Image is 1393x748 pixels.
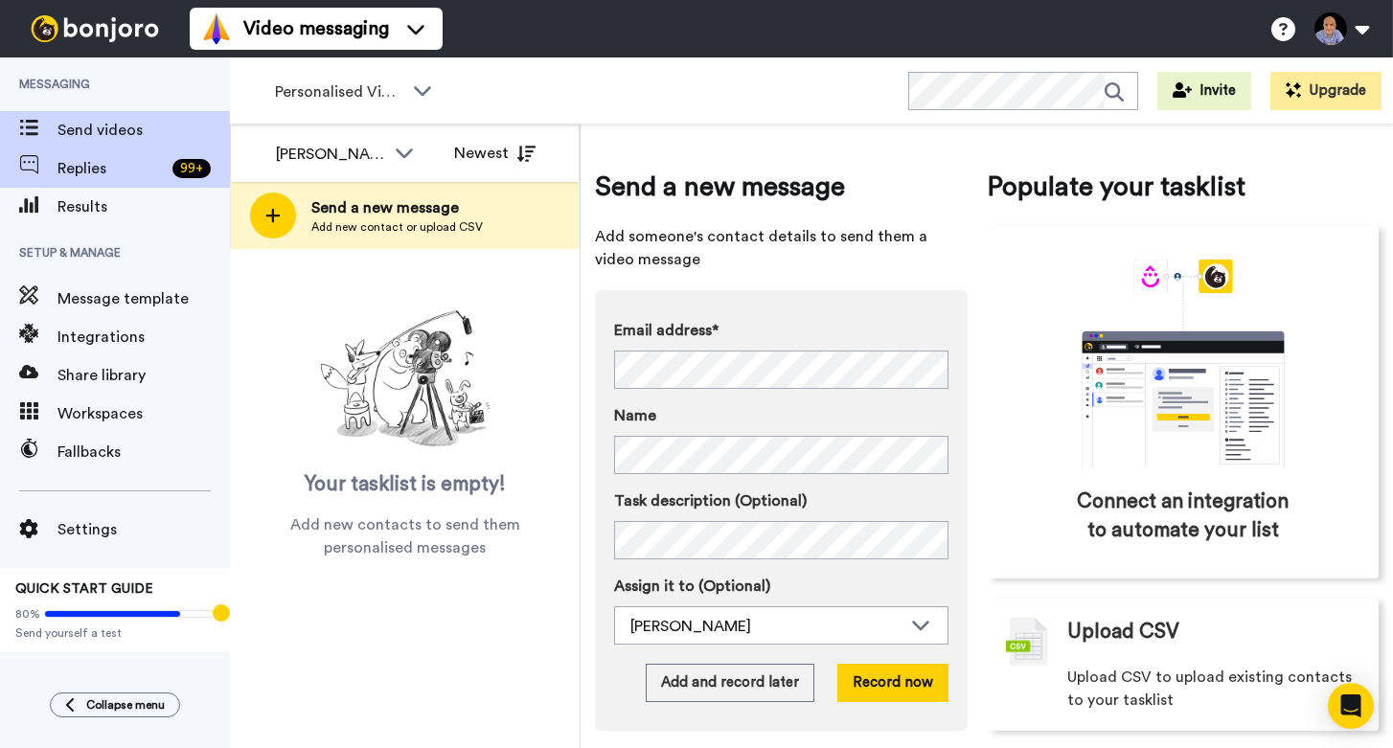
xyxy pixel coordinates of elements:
img: bj-logo-header-white.svg [23,15,167,42]
div: 99 + [172,159,211,178]
span: QUICK START GUIDE [15,582,153,596]
div: Open Intercom Messenger [1328,683,1374,729]
span: Upload CSV [1067,618,1179,646]
span: Send videos [57,119,230,142]
button: Collapse menu [50,692,180,717]
img: vm-color.svg [201,13,232,44]
div: Tooltip anchor [213,604,230,622]
button: Newest [440,134,550,172]
span: Add new contacts to send them personalised messages [259,513,551,559]
span: Collapse menu [86,697,165,713]
label: Assign it to (Optional) [614,575,948,598]
button: Upgrade [1270,72,1382,110]
label: Email address* [614,319,948,342]
span: Send a new message [595,168,968,206]
button: Record now [837,664,948,702]
img: csv-grey.png [1006,618,1048,666]
button: Add and record later [646,664,814,702]
span: Connect an integration to automate your list [1068,487,1297,545]
span: Workspaces [57,402,230,425]
span: Send yourself a test [15,625,215,641]
span: Settings [57,518,230,541]
span: Populate your tasklist [987,168,1379,206]
span: Name [614,404,656,427]
span: Send a new message [311,196,483,219]
span: Personalised Video VTS Join [275,80,403,103]
span: Fallbacks [57,441,230,464]
div: [PERSON_NAME] [630,615,902,638]
img: ready-set-action.png [309,303,501,456]
span: 80% [15,606,40,622]
div: animation [1039,260,1327,468]
span: Add new contact or upload CSV [311,219,483,235]
span: Message template [57,287,230,310]
button: Invite [1157,72,1251,110]
label: Task description (Optional) [614,489,948,512]
span: Upload CSV to upload existing contacts to your tasklist [1067,666,1359,712]
span: Your tasklist is empty! [305,470,506,499]
span: Add someone's contact details to send them a video message [595,225,968,271]
span: Results [57,195,230,218]
span: Share library [57,364,230,387]
span: Integrations [57,326,230,349]
span: Video messaging [243,15,389,42]
div: [PERSON_NAME] [276,143,385,166]
span: Replies [57,157,165,180]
